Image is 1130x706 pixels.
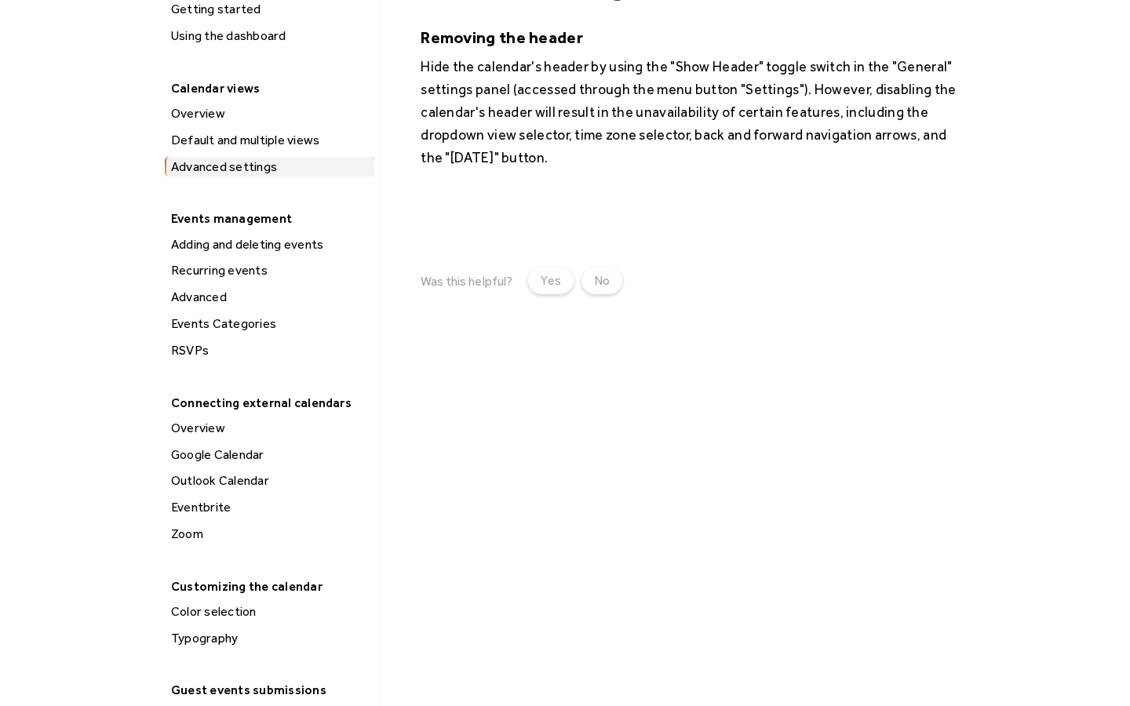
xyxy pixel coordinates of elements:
[594,271,610,290] div: No
[528,267,574,294] a: Yes
[166,628,374,649] div: Typography
[166,287,374,308] div: Advanced
[166,418,374,439] div: Overview
[163,206,373,231] div: Events management
[165,287,374,308] a: Advanced
[163,391,373,415] div: Connecting external calendars
[166,314,374,334] div: Events Categories
[541,271,561,290] div: Yes
[165,418,374,439] a: Overview
[166,157,374,177] div: Advanced settings
[421,55,967,169] p: Hide the calendar's header by using the "Show Header" toggle switch in the "General" settings pan...
[163,574,373,599] div: Customizing the calendar
[165,340,374,361] a: RSVPs
[166,26,374,46] div: Using the dashboard
[166,340,374,361] div: RSVPs
[166,471,374,491] div: Outlook Calendar
[165,497,374,518] a: Eventbrite
[166,524,374,544] div: Zoom
[166,235,374,255] div: Adding and deleting events
[166,104,374,124] div: Overview
[421,182,967,205] p: ‍
[581,267,622,294] a: No
[166,602,374,622] div: Color selection
[165,445,374,465] a: Google Calendar
[165,524,374,544] a: Zoom
[165,235,374,255] a: Adding and deleting events
[165,104,374,124] a: Overview
[163,678,373,702] div: Guest events submissions
[165,130,374,151] a: Default and multiple views
[421,274,512,289] div: Was this helpful?
[166,260,374,281] div: Recurring events
[165,314,374,334] a: Events Categories
[165,157,374,177] a: Advanced settings
[165,628,374,649] a: Typography
[165,260,374,281] a: Recurring events
[165,602,374,622] a: Color selection
[166,497,374,518] div: Eventbrite
[165,471,374,491] a: Outlook Calendar
[421,26,967,49] h5: Removing the header
[166,445,374,465] div: Google Calendar
[165,26,374,46] a: Using the dashboard
[166,130,374,151] div: Default and multiple views
[163,76,373,100] div: Calendar views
